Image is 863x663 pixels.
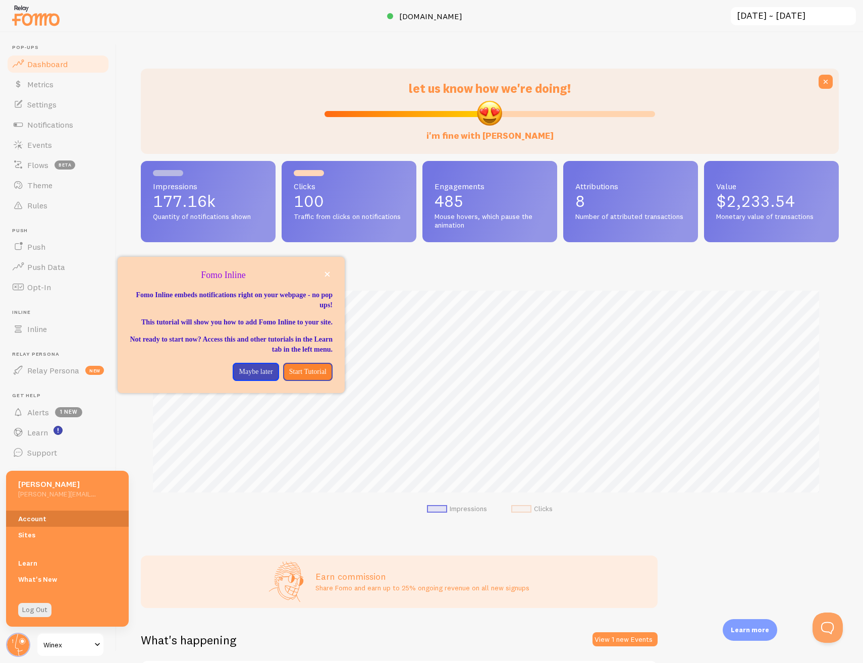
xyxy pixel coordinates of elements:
p: Share Fomo and earn up to 25% ongoing revenue on all new signups [315,583,529,593]
span: Relay Persona [27,365,79,375]
span: Engagements [435,182,545,190]
span: Push [27,242,45,252]
span: Number of attributed transactions [575,212,686,222]
a: Inline [6,319,110,339]
h5: [PERSON_NAME] [18,479,96,489]
p: Fomo Inline [130,269,333,282]
a: Theme [6,175,110,195]
a: Rules [6,195,110,215]
img: emoji.png [476,99,503,127]
button: Maybe later [233,363,279,381]
label: i'm fine with [PERSON_NAME] [426,120,554,142]
p: 485 [435,193,545,209]
span: Support [27,448,57,458]
a: Winex [36,633,104,657]
span: Opt-In [27,282,51,292]
a: Learn [6,422,110,443]
span: Events [27,140,52,150]
a: Metrics [6,74,110,94]
p: 100 [294,193,404,209]
span: Settings [27,99,57,109]
span: Inline [27,324,47,334]
p: This tutorial will show you how to add Fomo Inline to your site. [130,317,333,327]
span: Rules [27,200,47,210]
span: Learn [27,427,48,437]
button: Start Tutorial [283,363,333,381]
img: fomo-relay-logo-orange.svg [11,3,61,28]
a: Relay Persona new [6,360,110,380]
a: Alerts 1 new [6,402,110,422]
span: Push Data [27,262,65,272]
span: Clicks [294,182,404,190]
li: Impressions [427,505,487,514]
a: Sites [6,527,129,543]
h5: [PERSON_NAME][EMAIL_ADDRESS][DOMAIN_NAME] [18,489,96,499]
iframe: Help Scout Beacon - Open [813,613,843,643]
span: Monetary value of transactions [716,212,827,222]
a: Push [6,237,110,257]
p: Not ready to start now? Access this and other tutorials in the Learn tab in the left menu. [130,335,333,355]
span: let us know how we're doing! [409,81,571,96]
span: Alerts [27,407,49,417]
p: Learn more [731,625,769,635]
span: Dashboard [27,59,68,69]
span: new [85,366,104,375]
span: Metrics [27,79,53,89]
span: Flows [27,160,48,170]
a: Notifications [6,115,110,135]
span: beta [55,160,75,170]
span: Quantity of notifications shown [153,212,263,222]
p: Maybe later [239,367,273,377]
p: 8 [575,193,686,209]
span: Push [12,228,110,234]
span: Pop-ups [12,44,110,51]
svg: <p>Watch New Feature Tutorials!</p> [53,426,63,435]
a: Opt-In [6,277,110,297]
span: Relay Persona [12,351,110,358]
div: Fomo Inline [118,257,345,393]
a: Dashboard [6,54,110,74]
a: Account [6,511,129,527]
a: Flows beta [6,155,110,175]
span: Mouse hovers, which pause the animation [435,212,545,230]
p: 177.16k [153,193,263,209]
a: Support [6,443,110,463]
span: Impressions [153,182,263,190]
h2: What's happening [141,632,236,648]
a: Learn [6,555,129,571]
div: Learn more [723,619,777,641]
a: Events [6,135,110,155]
button: close, [322,269,333,280]
span: Value [716,182,827,190]
span: Notifications [27,120,73,130]
span: Get Help [12,393,110,399]
span: 1 new [55,407,82,417]
span: Theme [27,180,52,190]
a: What's New [6,571,129,587]
p: Fomo Inline embeds notifications right on your webpage - no pop ups! [130,290,333,310]
span: Inline [12,309,110,316]
a: Push Data [6,257,110,277]
li: Clicks [511,505,553,514]
span: Attributions [575,182,686,190]
p: Start Tutorial [289,367,327,377]
span: Winex [43,639,91,651]
a: Log Out [18,603,51,617]
button: View 1 new Events [592,632,658,646]
a: Settings [6,94,110,115]
h3: Earn commission [315,571,529,582]
span: $2,233.54 [716,191,795,211]
span: Traffic from clicks on notifications [294,212,404,222]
